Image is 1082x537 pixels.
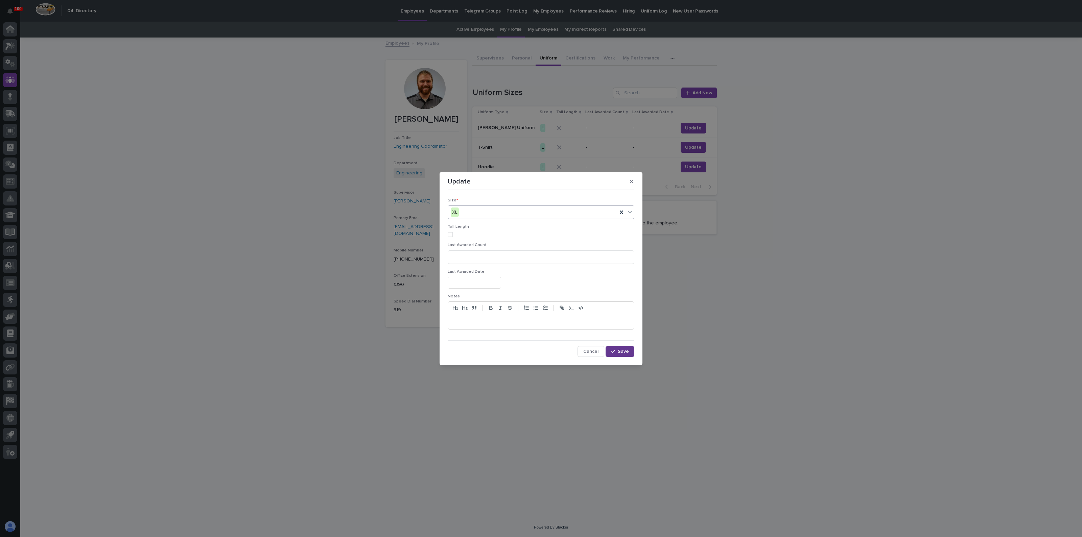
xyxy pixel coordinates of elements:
[448,225,469,229] span: Tall Length
[583,349,598,354] span: Cancel
[448,270,485,274] span: Last Awarded Date
[451,208,459,217] div: XL
[448,198,458,202] span: Size
[448,243,487,247] span: Last Awarded Count
[448,294,460,298] span: Notes
[618,349,629,354] span: Save
[606,346,634,357] button: Save
[578,346,604,357] button: Cancel
[448,177,471,186] p: Update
